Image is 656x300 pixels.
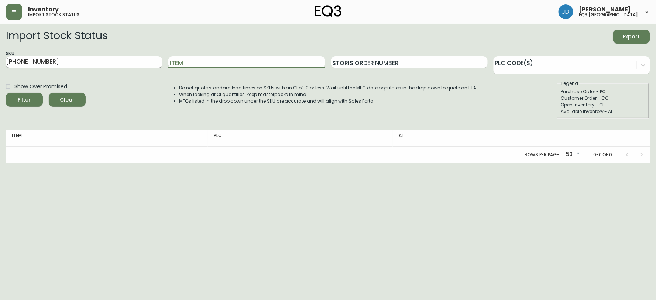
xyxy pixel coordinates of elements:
th: Item [6,130,208,147]
li: When looking at OI quantities, keep masterpacks in mind. [179,91,478,98]
legend: Legend [561,80,579,87]
span: Export [619,32,644,41]
h5: import stock status [28,13,79,17]
div: Open Inventory - OI [561,102,645,108]
p: Rows per page: [525,151,560,158]
li: Do not quote standard lead times on SKUs with an OI of 10 or less. Wait until the MFG date popula... [179,85,478,91]
th: PLC [208,130,393,147]
li: MFGs listed in the drop down under the SKU are accurate and will align with Sales Portal. [179,98,478,105]
h2: Import Stock Status [6,30,107,44]
span: Inventory [28,7,59,13]
button: Filter [6,93,43,107]
button: Export [613,30,650,44]
span: Show Over Promised [14,83,67,91]
img: f07b9737c812aa98c752eabb4ed83364 [559,4,573,19]
div: Purchase Order - PO [561,88,645,95]
button: Clear [49,93,86,107]
h5: eq3 [GEOGRAPHIC_DATA] [579,13,638,17]
img: logo [315,5,342,17]
div: Customer Order - CO [561,95,645,102]
p: 0-0 of 0 [593,151,612,158]
span: [PERSON_NAME] [579,7,631,13]
span: Clear [55,95,80,105]
div: Available Inventory - AI [561,108,645,115]
div: Filter [18,95,31,105]
div: 50 [563,149,581,161]
th: AI [393,130,540,147]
